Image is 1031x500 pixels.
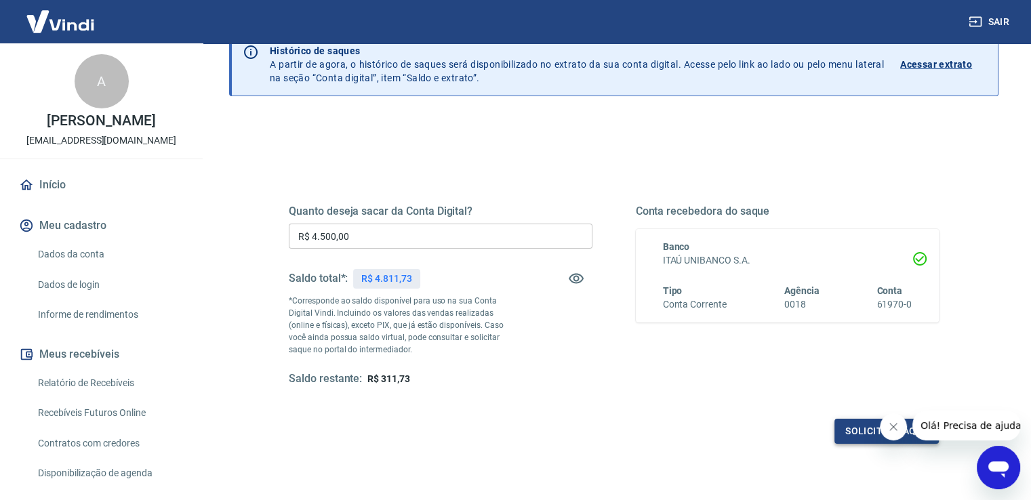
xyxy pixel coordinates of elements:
[289,272,348,285] h5: Saldo total*:
[33,430,186,457] a: Contratos com credores
[834,419,939,444] button: Solicitar saque
[26,133,176,148] p: [EMAIL_ADDRESS][DOMAIN_NAME]
[361,272,411,286] p: R$ 4.811,73
[636,205,939,218] h5: Conta recebedora do saque
[16,1,104,42] img: Vindi
[966,9,1015,35] button: Sair
[663,241,690,252] span: Banco
[33,369,186,397] a: Relatório de Recebíveis
[977,446,1020,489] iframe: Botão para abrir a janela de mensagens
[900,58,972,71] p: Acessar extrato
[876,297,912,312] h6: 61970-0
[33,271,186,299] a: Dados de login
[900,44,987,85] a: Acessar extrato
[47,114,155,128] p: [PERSON_NAME]
[876,285,902,296] span: Conta
[912,411,1020,440] iframe: Mensagem da empresa
[663,285,683,296] span: Tipo
[289,295,517,356] p: *Corresponde ao saldo disponível para uso na sua Conta Digital Vindi. Incluindo os valores das ve...
[16,339,186,369] button: Meus recebíveis
[16,211,186,241] button: Meu cadastro
[367,373,410,384] span: R$ 311,73
[33,399,186,427] a: Recebíveis Futuros Online
[663,253,912,268] h6: ITAÚ UNIBANCO S.A.
[75,54,129,108] div: A
[8,9,114,20] span: Olá! Precisa de ajuda?
[289,372,362,386] h5: Saldo restante:
[270,44,884,85] p: A partir de agora, o histórico de saques será disponibilizado no extrato da sua conta digital. Ac...
[33,241,186,268] a: Dados da conta
[289,205,592,218] h5: Quanto deseja sacar da Conta Digital?
[784,285,820,296] span: Agência
[33,459,186,487] a: Disponibilização de agenda
[663,297,727,312] h6: Conta Corrente
[270,44,884,58] p: Histórico de saques
[784,297,820,312] h6: 0018
[880,413,907,440] iframe: Fechar mensagem
[16,170,186,200] a: Início
[33,301,186,329] a: Informe de rendimentos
